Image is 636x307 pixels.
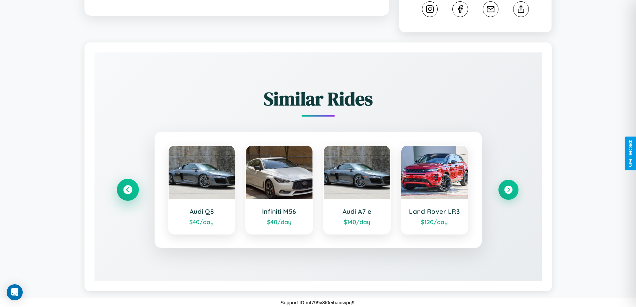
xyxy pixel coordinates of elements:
div: $ 140 /day [331,218,384,225]
a: Infiniti M56$40/day [245,145,313,235]
div: Give Feedback [628,140,633,167]
a: Audi Q8$40/day [168,145,236,235]
div: $ 40 /day [175,218,228,225]
h3: Audi A7 e [331,207,384,215]
div: $ 40 /day [253,218,306,225]
h3: Audi Q8 [175,207,228,215]
div: Open Intercom Messenger [7,284,23,300]
p: Support ID: mf799v8t0eihaiuwpq9j [280,298,356,307]
a: Audi A7 e$140/day [323,145,391,235]
a: Land Rover LR3$120/day [401,145,468,235]
h3: Infiniti M56 [253,207,306,215]
h2: Similar Rides [118,86,518,112]
div: $ 120 /day [408,218,461,225]
h3: Land Rover LR3 [408,207,461,215]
